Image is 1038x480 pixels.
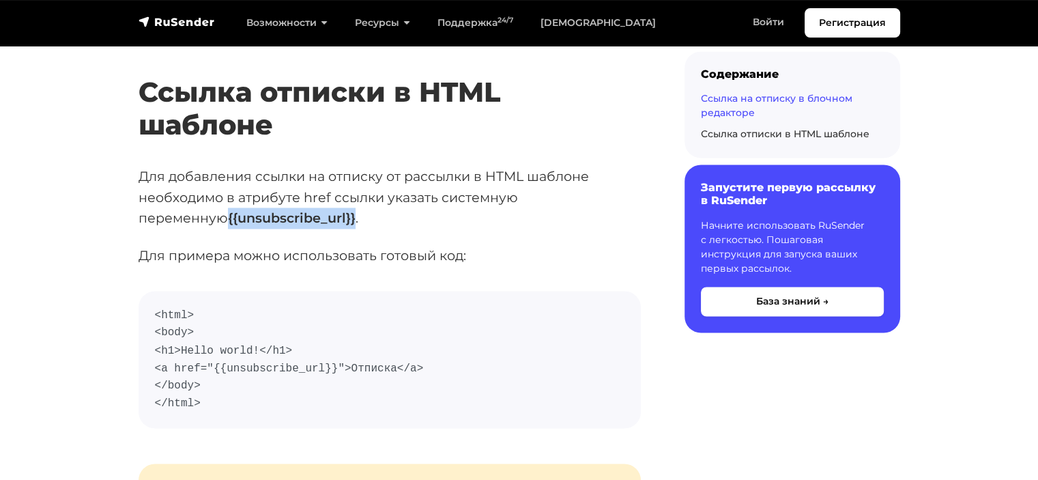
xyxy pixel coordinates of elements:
p: Для примера можно использовать готовый код: [139,245,641,266]
sup: 24/7 [498,16,513,25]
a: Запустите первую рассылку в RuSender Начните использовать RuSender с легкостью. Пошаговая инструк... [684,165,900,332]
h2: Ссылка отписки в HTML шаблоне [139,36,641,141]
a: Войти [739,8,798,36]
button: База знаний → [701,287,884,316]
a: Ссылка отписки в HTML шаблоне [701,128,869,140]
a: Ресурсы [341,9,424,37]
a: Возможности [233,9,341,37]
a: Ссылка на отписку в блочном редакторе [701,92,852,119]
code: <html> <body> <h1>Hello world!</h1> <a href="{{unsubscribe_url}}">Отписка</a> </body> </html> [155,307,624,412]
a: [DEMOGRAPHIC_DATA] [527,9,669,37]
a: Регистрация [805,8,900,38]
strong: {{unsubscribe_url}} [228,210,356,226]
p: Для добавления ссылки на отписку от рассылки в HTML шаблоне необходимо в атрибуте href ссылки ука... [139,166,641,229]
img: RuSender [139,15,215,29]
a: Поддержка24/7 [424,9,527,37]
div: Содержание [701,68,884,81]
h6: Запустите первую рассылку в RuSender [701,181,884,207]
p: Начните использовать RuSender с легкостью. Пошаговая инструкция для запуска ваших первых рассылок. [701,218,884,276]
